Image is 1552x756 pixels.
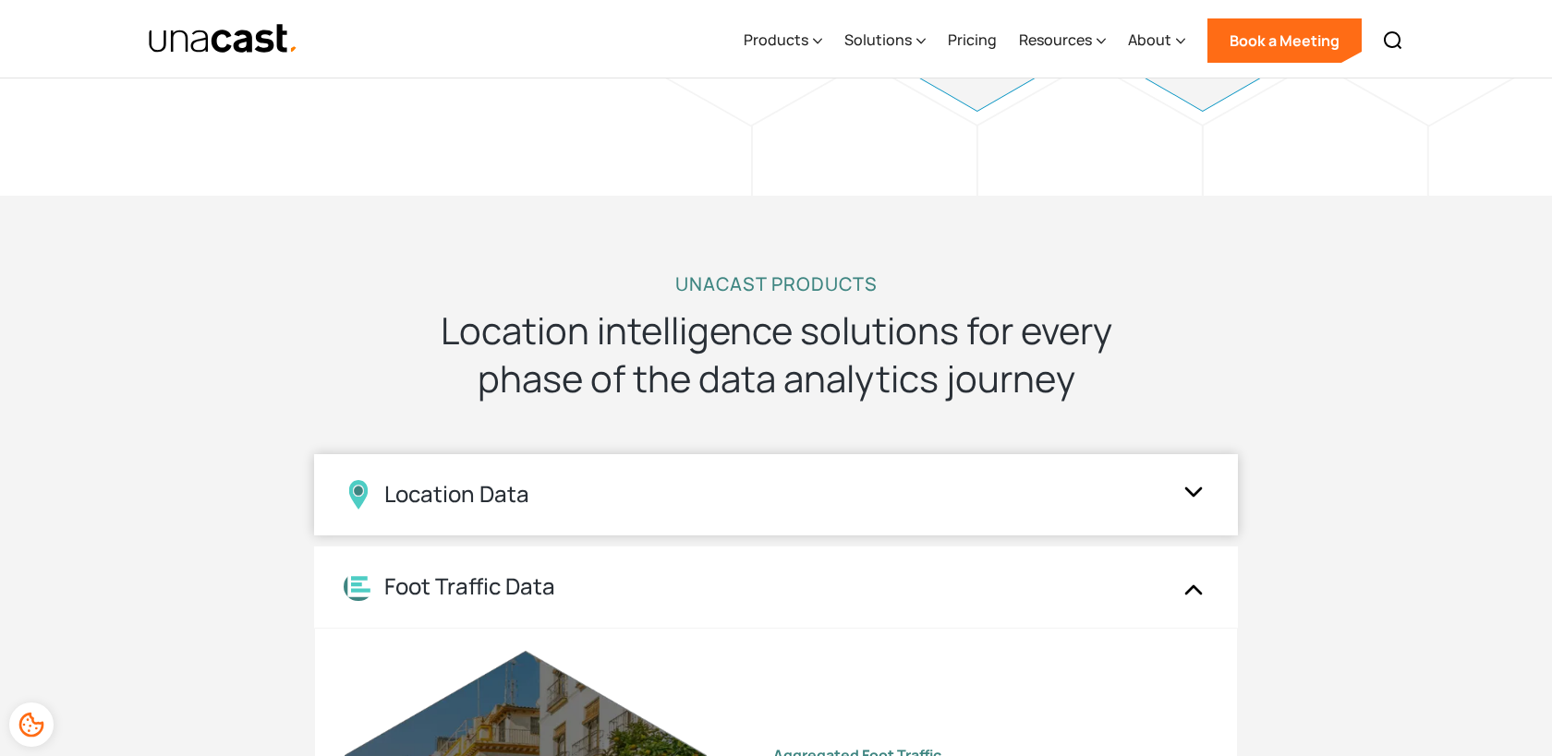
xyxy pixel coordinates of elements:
div: Products [744,3,822,78]
div: Cookie Preferences [9,702,54,747]
a: Pricing [948,3,997,78]
div: Resources [1019,29,1092,51]
div: Location Data [384,481,529,508]
div: Resources [1019,3,1106,78]
a: home [148,23,298,55]
h2: UNACAST PRODUCTS [675,270,878,299]
div: Products [744,29,808,51]
img: Search icon [1382,30,1404,52]
div: Solutions [844,29,912,51]
div: About [1128,29,1171,51]
h2: Location intelligence solutions for every phase of the data analytics journey [406,306,1146,402]
div: Foot Traffic Data [384,573,555,600]
img: Location Analytics icon [344,572,373,601]
a: Book a Meeting [1207,18,1362,63]
img: Location Data icon [344,480,373,510]
div: About [1128,3,1185,78]
div: Solutions [844,3,926,78]
img: Unacast text logo [148,23,298,55]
